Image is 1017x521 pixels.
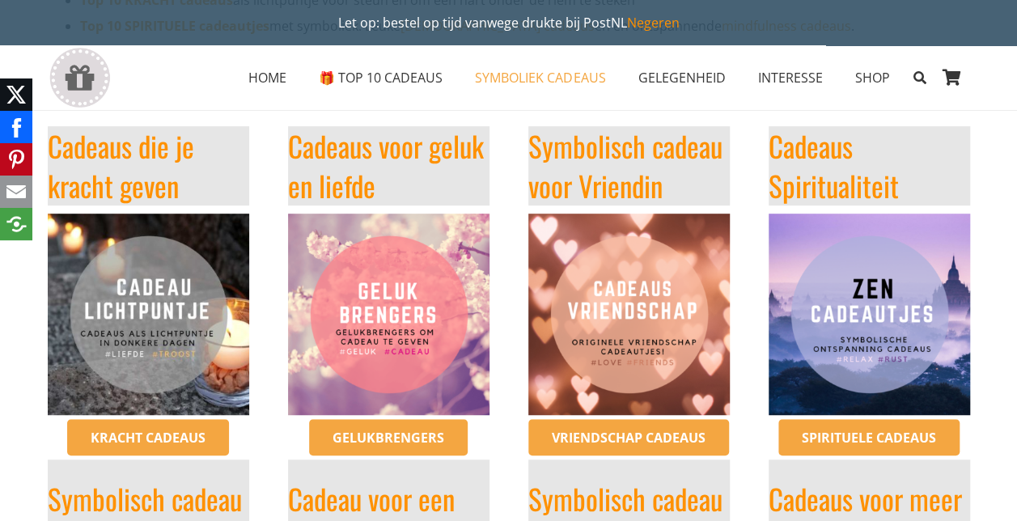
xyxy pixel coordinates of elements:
a: HOMEHOME Menu [232,57,303,98]
span: GELEGENHEID [638,69,725,87]
a: Negeren [627,14,680,32]
img: Relax en anti-stress cadeaus voor meer Zen [769,214,970,415]
a: gift-box-icon-grey-inspirerendwinkelen [48,48,112,108]
a: Kracht cadeaus [67,419,229,456]
img: Troost cadeau herinnering moeilijke tijden ketting kracht kerstmis [48,214,249,415]
a: Vriendschap cadeaus [528,419,729,456]
a: GELEGENHEIDGELEGENHEID Menu [621,57,741,98]
img: Geef een geluksbrenger cadeau! Leuk voor een goede vriendin, collega of voor een verjaardag ed [288,214,489,415]
a: 🎁 TOP 10 CADEAUS🎁 TOP 10 CADEAUS Menu [303,57,459,98]
a: Cadeaus Spiritualiteit [769,125,899,206]
a: SHOPSHOP Menu [838,57,905,98]
span: 🎁 TOP 10 CADEAUS [319,69,443,87]
a: cadeaus vriendschap symbolisch vriending cadeau origineel inspirerendwinkelen [528,214,730,415]
a: Zoeken [905,57,934,98]
a: Winkelwagen [934,45,970,110]
span: HOME [248,69,286,87]
span: Gelukbrengers [333,429,444,447]
img: origineel vriendschap cadeau met speciale betekenis en symboliek - bestel een vriendinnen cadeau ... [528,214,730,415]
a: Gelukbrengers [309,419,468,456]
a: SYMBOLIEK CADEAUSSYMBOLIEK CADEAUS Menu [459,57,621,98]
span: SHOP [854,69,889,87]
a: INTERESSEINTERESSE Menu [741,57,838,98]
span: Vriendschap cadeaus [552,429,706,447]
span: INTERESSE [757,69,822,87]
a: Cadeaus voor geluk en liefde [288,125,484,206]
a: Gelukbrengers om cadeau te geven ketting met symboliek vriendschap verjaardag [288,214,489,415]
a: troost-cadeau-sterkte-ketting-symboliek-overlijden-moeilijke-tijden-cadeaus-inspirerendwinkelen [48,214,249,415]
a: Symbolisch cadeau voor Vriendin [528,125,722,206]
span: SYMBOLIEK CADEAUS [475,69,605,87]
a: Ontspanning cadeaus relax cadeautjes Zen inspirerendwinkelen [769,214,970,415]
a: Cadeaus die je kracht geven [48,125,194,206]
span: Spirituele cadeaus [802,429,936,447]
a: Spirituele cadeaus [778,419,960,456]
span: Kracht cadeaus [91,429,206,447]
